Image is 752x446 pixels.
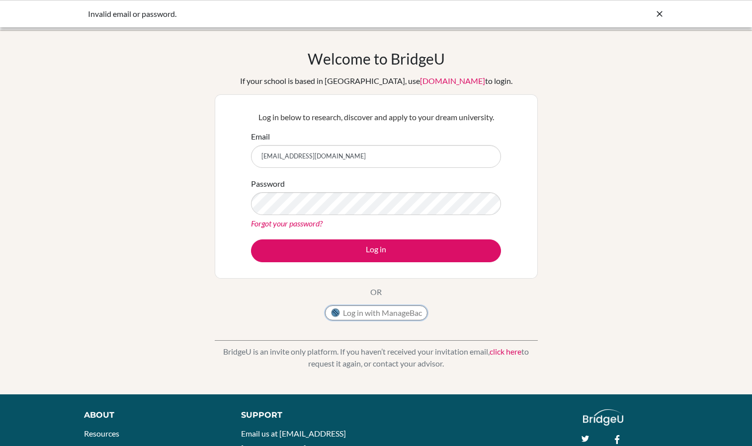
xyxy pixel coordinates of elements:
div: Invalid email or password. [88,8,515,20]
div: Support [241,409,366,421]
a: Resources [84,429,119,438]
button: Log in [251,239,501,262]
p: OR [370,286,382,298]
a: [DOMAIN_NAME] [420,76,485,85]
h1: Welcome to BridgeU [308,50,445,68]
label: Email [251,131,270,143]
p: BridgeU is an invite only platform. If you haven’t received your invitation email, to request it ... [215,346,538,370]
a: click here [490,347,521,356]
p: Log in below to research, discover and apply to your dream university. [251,111,501,123]
button: Log in with ManageBac [325,305,427,320]
div: If your school is based in [GEOGRAPHIC_DATA], use to login. [240,75,512,87]
a: Forgot your password? [251,219,323,228]
label: Password [251,178,285,190]
div: About [84,409,219,421]
img: logo_white@2x-f4f0deed5e89b7ecb1c2cc34c3e3d731f90f0f143d5ea2071677605dd97b5244.png [583,409,623,426]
